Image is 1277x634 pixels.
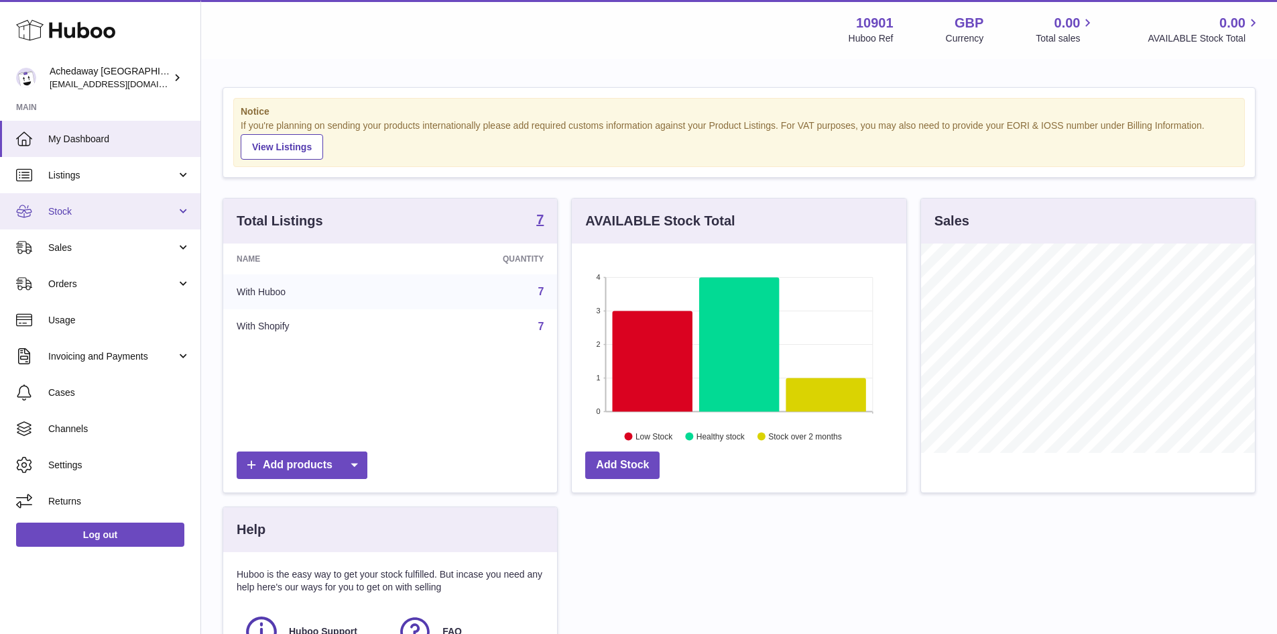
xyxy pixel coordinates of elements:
a: 7 [536,213,544,229]
span: Invoicing and Payments [48,350,176,363]
a: 0.00 Total sales [1036,14,1095,45]
span: Settings [48,459,190,472]
text: Low Stock [635,431,673,441]
h3: AVAILABLE Stock Total [585,212,735,230]
span: 0.00 [1219,14,1245,32]
span: Stock [48,205,176,218]
text: Stock over 2 months [769,431,842,441]
img: admin@newpb.co.uk [16,68,36,88]
text: 4 [597,273,601,281]
strong: 10901 [856,14,894,32]
span: Listings [48,169,176,182]
text: 2 [597,340,601,348]
strong: 7 [536,213,544,226]
span: Returns [48,495,190,508]
p: Huboo is the easy way to get your stock fulfilled. But incase you need any help here's our ways f... [237,568,544,594]
h3: Sales [934,212,969,230]
span: Usage [48,314,190,327]
span: My Dashboard [48,133,190,146]
th: Name [223,244,404,274]
a: Log out [16,523,184,547]
div: If you're planning on sending your products internationally please add required customs informati... [241,119,1237,160]
a: View Listings [241,134,323,160]
span: Sales [48,242,176,254]
strong: GBP [955,14,983,32]
th: Quantity [404,244,558,274]
text: 3 [597,307,601,315]
div: Achedaway [GEOGRAPHIC_DATA] [50,65,170,91]
span: 0.00 [1054,14,1081,32]
h3: Help [237,521,265,539]
span: AVAILABLE Stock Total [1148,32,1261,45]
span: Cases [48,386,190,399]
td: With Huboo [223,274,404,309]
a: Add products [237,452,367,479]
span: [EMAIL_ADDRESS][DOMAIN_NAME] [50,78,197,89]
td: With Shopify [223,309,404,344]
a: 7 [538,286,544,297]
h3: Total Listings [237,212,323,230]
span: Channels [48,423,190,435]
strong: Notice [241,105,1237,118]
text: 0 [597,407,601,415]
a: Add Stock [585,452,660,479]
text: Healthy stock [696,431,745,441]
span: Total sales [1036,32,1095,45]
text: 1 [597,374,601,382]
a: 7 [538,321,544,332]
div: Currency [946,32,984,45]
a: 0.00 AVAILABLE Stock Total [1148,14,1261,45]
div: Huboo Ref [849,32,894,45]
span: Orders [48,278,176,290]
